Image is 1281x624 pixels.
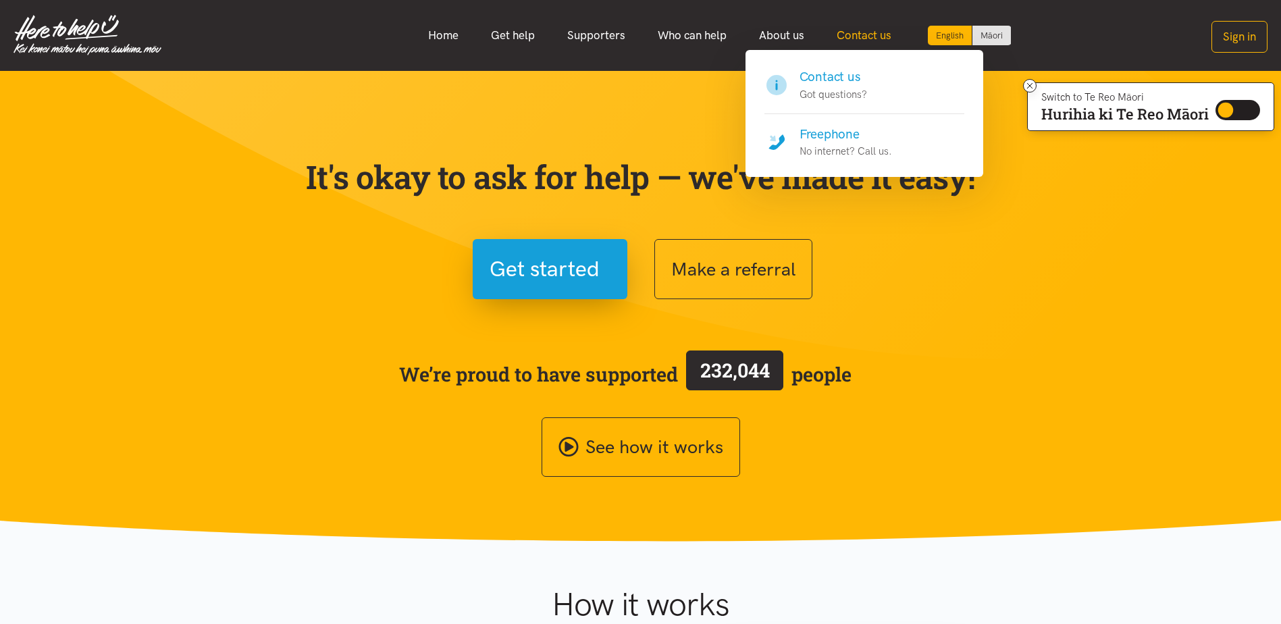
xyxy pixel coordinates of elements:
[746,50,983,177] div: Contact us
[800,68,867,86] h4: Contact us
[678,348,791,400] a: 232,044
[928,26,1012,45] div: Language toggle
[654,239,812,299] button: Make a referral
[14,15,161,55] img: Home
[764,114,964,160] a: Freephone No internet? Call us.
[551,21,642,50] a: Supporters
[1041,108,1209,120] p: Hurihia ki Te Reo Māori
[1211,21,1267,53] button: Sign in
[743,21,820,50] a: About us
[800,125,892,144] h4: Freephone
[800,86,867,103] p: Got questions?
[420,585,861,624] h1: How it works
[800,143,892,159] p: No internet? Call us.
[642,21,743,50] a: Who can help
[1041,93,1209,101] p: Switch to Te Reo Māori
[303,157,978,197] p: It's okay to ask for help — we've made it easy!
[412,21,475,50] a: Home
[473,239,627,299] button: Get started
[764,68,964,114] a: Contact us Got questions?
[490,252,600,286] span: Get started
[700,357,770,383] span: 232,044
[475,21,551,50] a: Get help
[928,26,972,45] div: Current language
[972,26,1011,45] a: Switch to Te Reo Māori
[820,21,908,50] a: Contact us
[399,348,852,400] span: We’re proud to have supported people
[542,417,740,477] a: See how it works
